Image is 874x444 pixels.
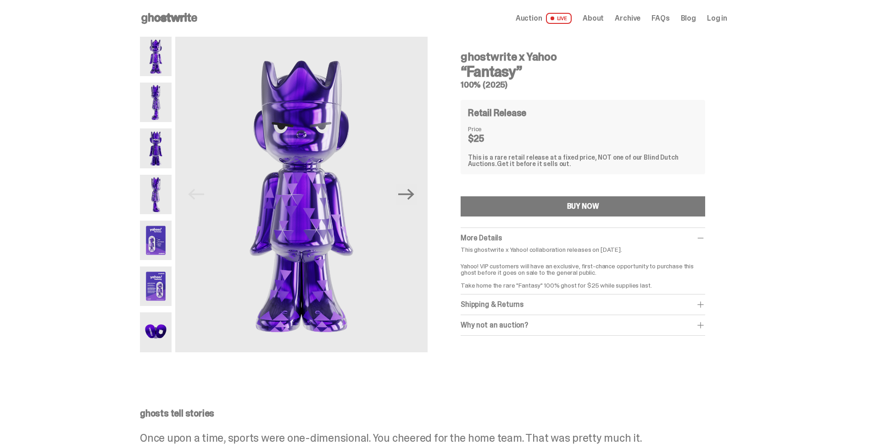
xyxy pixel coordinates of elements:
[175,37,428,352] img: Yahoo-HG---1.png
[468,126,514,132] dt: Price
[140,433,727,444] p: Once upon a time, sports were one-dimensional. You cheered for the home team. That was pretty muc...
[546,13,572,24] span: LIVE
[468,134,514,143] dd: $25
[468,154,698,167] div: This is a rare retail release at a fixed price, NOT one of our Blind Dutch Auctions.
[516,13,572,24] a: Auction LIVE
[681,15,696,22] a: Blog
[140,409,727,418] p: ghosts tell stories
[615,15,640,22] a: Archive
[707,15,727,22] a: Log in
[461,196,705,216] button: BUY NOW
[461,233,502,243] span: More Details
[461,300,705,309] div: Shipping & Returns
[396,184,417,205] button: Next
[140,312,172,352] img: Yahoo-HG---7.png
[140,37,172,76] img: Yahoo-HG---1.png
[516,15,542,22] span: Auction
[651,15,669,22] a: FAQs
[583,15,604,22] a: About
[461,51,705,62] h4: ghostwrite x Yahoo
[461,256,705,289] p: Yahoo! VIP customers will have an exclusive, first-chance opportunity to purchase this ghost befo...
[461,64,705,79] h3: “Fantasy”
[461,321,705,330] div: Why not an auction?
[461,81,705,89] h5: 100% (2025)
[468,108,526,117] h4: Retail Release
[140,128,172,168] img: Yahoo-HG---3.png
[140,175,172,214] img: Yahoo-HG---4.png
[140,221,172,260] img: Yahoo-HG---5.png
[497,160,571,168] span: Get it before it sells out.
[140,83,172,122] img: Yahoo-HG---2.png
[567,203,599,210] div: BUY NOW
[461,246,705,253] p: This ghostwrite x Yahoo! collaboration releases on [DATE].
[140,266,172,306] img: Yahoo-HG---6.png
